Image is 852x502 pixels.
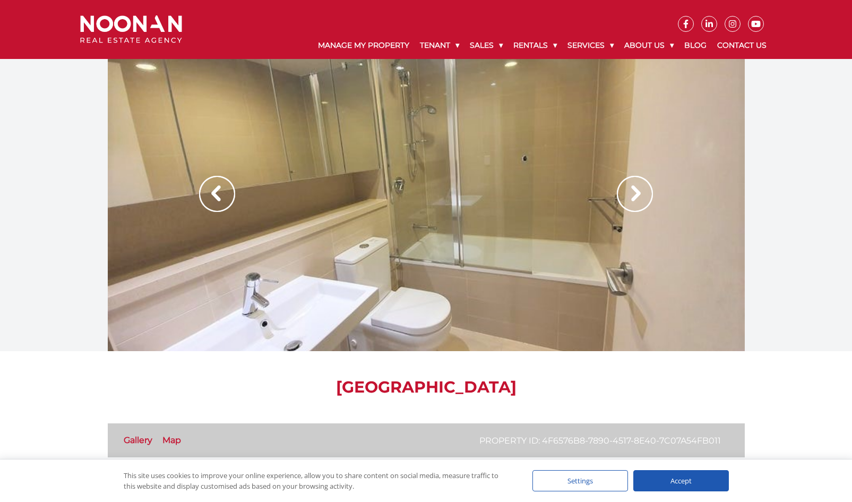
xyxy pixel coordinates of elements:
div: Settings [532,470,628,491]
div: Accept [633,470,729,491]
a: Manage My Property [313,32,415,59]
a: Blog [679,32,712,59]
p: Property ID: 4F6576B8-7890-4517-8E40-7C07A54FB011 [479,434,721,447]
a: Services [562,32,619,59]
a: Gallery [124,435,152,445]
div: This site uses cookies to improve your online experience, allow you to share content on social me... [124,470,511,491]
h1: [GEOGRAPHIC_DATA] [108,378,745,397]
a: About Us [619,32,679,59]
a: Sales [464,32,508,59]
a: Tenant [415,32,464,59]
a: Contact Us [712,32,772,59]
img: Noonan Real Estate Agency [80,15,182,44]
a: Rentals [508,32,562,59]
img: Arrow slider [199,176,235,212]
a: Map [162,435,181,445]
img: Arrow slider [617,176,653,212]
